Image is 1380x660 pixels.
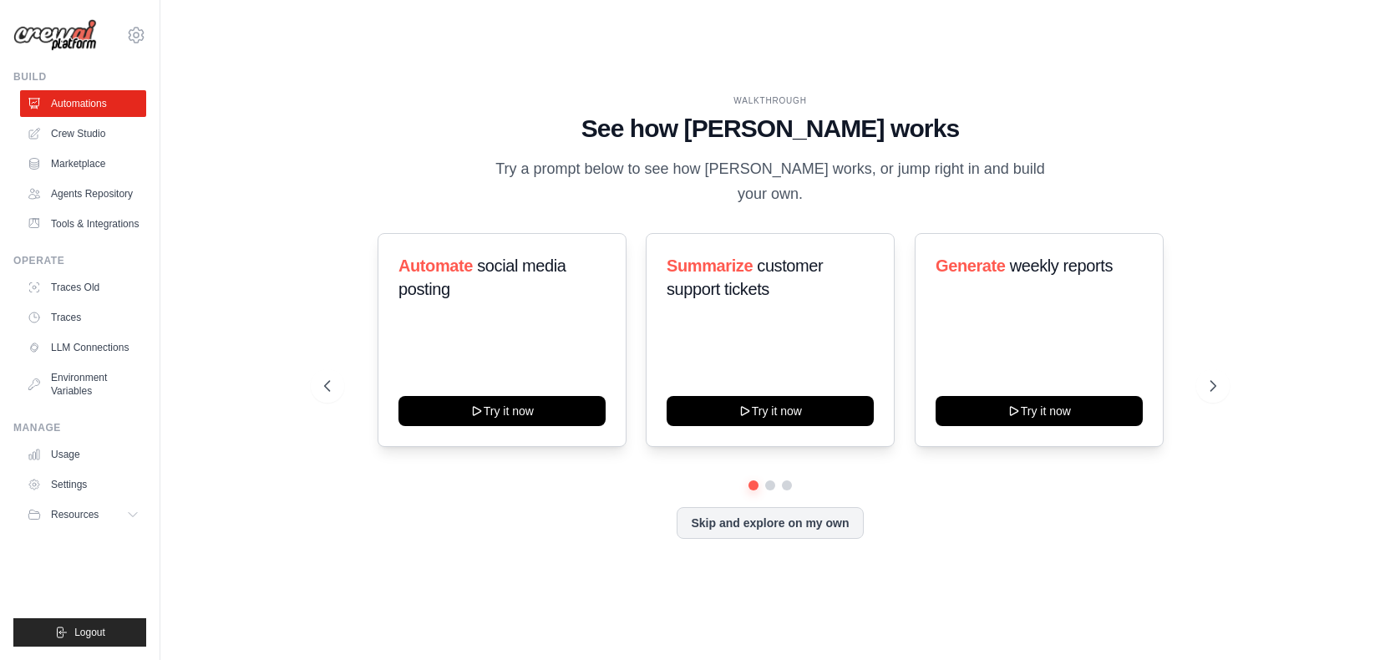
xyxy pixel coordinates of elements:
span: social media posting [398,256,566,298]
a: Marketplace [20,150,146,177]
span: customer support tickets [667,256,823,298]
span: Automate [398,256,473,275]
button: Logout [13,618,146,647]
button: Try it now [398,396,606,426]
div: Operate [13,254,146,267]
span: Resources [51,508,99,521]
a: Automations [20,90,146,117]
button: Resources [20,501,146,528]
button: Try it now [936,396,1143,426]
h1: See how [PERSON_NAME] works [324,114,1217,144]
a: Environment Variables [20,364,146,404]
a: Tools & Integrations [20,211,146,237]
a: Usage [20,441,146,468]
button: Skip and explore on my own [677,507,863,539]
p: Try a prompt below to see how [PERSON_NAME] works, or jump right in and build your own. [490,157,1051,206]
span: Summarize [667,256,753,275]
a: Traces [20,304,146,331]
a: Crew Studio [20,120,146,147]
a: Traces Old [20,274,146,301]
span: Logout [74,626,105,639]
span: Generate [936,256,1006,275]
div: Manage [13,421,146,434]
div: WALKTHROUGH [324,94,1217,107]
button: Try it now [667,396,874,426]
a: Settings [20,471,146,498]
a: Agents Repository [20,180,146,207]
span: weekly reports [1009,256,1112,275]
div: Build [13,70,146,84]
a: LLM Connections [20,334,146,361]
img: Logo [13,19,97,52]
